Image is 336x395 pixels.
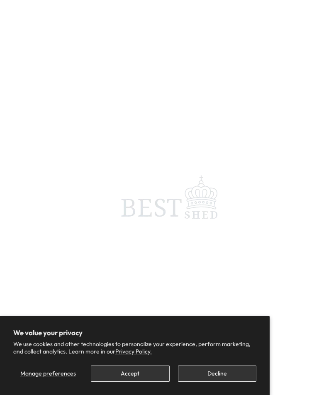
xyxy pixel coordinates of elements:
[178,366,256,382] button: Decline
[91,366,169,382] button: Accept
[13,329,256,336] h2: We value your privacy
[13,340,256,355] p: We use cookies and other technologies to personalize your experience, perform marketing, and coll...
[13,366,83,382] button: Manage preferences
[20,370,76,377] span: Manage preferences
[115,348,152,355] a: Privacy Policy.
